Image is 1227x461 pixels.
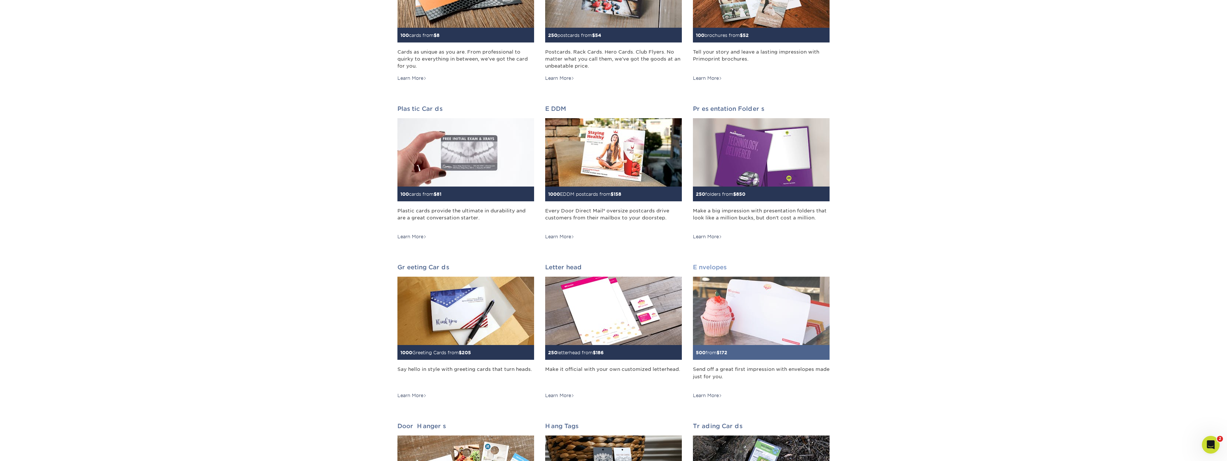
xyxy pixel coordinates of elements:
a: Plastic Cards 100cards from$81 Plastic cards provide the ultimate in durability and are a great c... [397,105,534,240]
img: Plastic Cards [397,118,534,187]
h2: Trading Cards [693,423,830,430]
iframe: Intercom live chat [1202,436,1220,454]
span: 172 [720,350,727,355]
a: Envelopes 500from$172 Send off a great first impression with envelopes made just for you. Learn More [693,264,830,399]
span: 205 [462,350,471,355]
span: $ [740,33,743,38]
small: from [696,350,727,355]
span: $ [611,191,613,197]
div: Learn More [397,75,427,82]
span: 186 [596,350,604,355]
span: 500 [696,350,705,355]
div: Learn More [397,233,427,240]
a: Presentation Folders 250folders from$850 Make a big impression with presentation folders that loo... [693,105,830,240]
span: $ [592,33,595,38]
img: Presentation Folders [693,118,830,187]
div: Cards as unique as you are. From professional to quirky to everything in between, we've got the c... [397,48,534,70]
img: Letterhead [545,277,682,345]
span: 250 [548,33,557,38]
div: Every Door Direct Mail® oversize postcards drive customers from their mailbox to your doorstep. [545,207,682,229]
small: cards from [400,191,441,197]
span: 8 [437,33,440,38]
span: 850 [736,191,745,197]
span: $ [717,350,720,355]
span: 250 [548,350,557,355]
span: 158 [613,191,621,197]
small: letterhead from [548,350,604,355]
img: Greeting Cards [397,277,534,345]
span: $ [733,191,736,197]
span: 81 [437,191,441,197]
span: 100 [400,33,409,38]
span: 100 [696,33,704,38]
h2: Door Hangers [397,423,534,430]
h2: Presentation Folders [693,105,830,112]
div: Learn More [545,392,574,399]
span: 52 [743,33,749,38]
div: Make a big impression with presentation folders that look like a million bucks, but don't cost a ... [693,207,830,229]
h2: Hang Tags [545,423,682,430]
div: Postcards. Rack Cards. Hero Cards. Club Flyers. No matter what you call them, we've got the goods... [545,48,682,70]
img: Envelopes [693,277,830,345]
img: EDDM [545,118,682,187]
div: Learn More [545,75,574,82]
span: $ [593,350,596,355]
small: folders from [696,191,745,197]
h2: Plastic Cards [397,105,534,112]
h2: Letterhead [545,264,682,271]
div: Learn More [693,233,722,240]
div: Learn More [693,392,722,399]
a: Greeting Cards 1000Greeting Cards from$205 Say hello in style with greeting cards that turn heads... [397,264,534,399]
small: EDDM postcards from [548,191,621,197]
span: $ [434,33,437,38]
div: Make it official with your own customized letterhead. [545,366,682,387]
div: Learn More [397,392,427,399]
small: brochures from [696,33,749,38]
div: Tell your story and leave a lasting impression with Primoprint brochures. [693,48,830,70]
small: Greeting Cards from [400,350,471,355]
h2: Greeting Cards [397,264,534,271]
div: Learn More [693,75,722,82]
small: cards from [400,33,440,38]
a: Letterhead 250letterhead from$186 Make it official with your own customized letterhead. Learn More [545,264,682,399]
span: 1000 [548,191,560,197]
h2: EDDM [545,105,682,112]
span: 100 [400,191,409,197]
h2: Envelopes [693,264,830,271]
div: Learn More [545,233,574,240]
span: $ [434,191,437,197]
span: 54 [595,33,601,38]
span: $ [459,350,462,355]
small: postcards from [548,33,601,38]
a: EDDM 1000EDDM postcards from$158 Every Door Direct Mail® oversize postcards drive customers from ... [545,105,682,240]
div: Plastic cards provide the ultimate in durability and are a great conversation starter. [397,207,534,229]
div: Say hello in style with greeting cards that turn heads. [397,366,534,387]
span: 250 [696,191,705,197]
span: 2 [1217,436,1223,442]
div: Send off a great first impression with envelopes made just for you. [693,366,830,387]
span: 1000 [400,350,412,355]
